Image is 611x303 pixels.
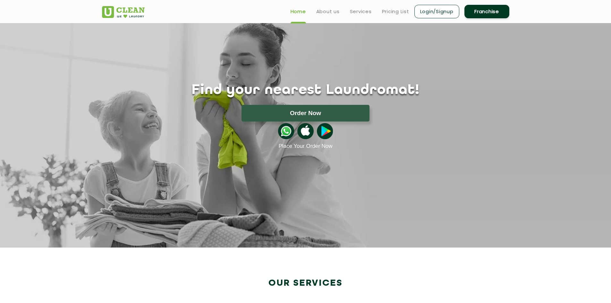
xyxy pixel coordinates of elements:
h1: Find your nearest Laundromat! [97,82,514,98]
button: Order Now [242,105,369,122]
a: Home [291,8,306,15]
img: apple-icon.png [297,123,313,139]
a: Franchise [464,5,509,18]
a: Pricing List [382,8,409,15]
a: Place Your Order Now [278,143,332,149]
h2: Our Services [102,278,509,289]
img: whatsappicon.png [278,123,294,139]
a: Services [350,8,372,15]
a: Login/Signup [414,5,459,18]
img: UClean Laundry and Dry Cleaning [102,6,145,18]
img: playstoreicon.png [317,123,333,139]
a: About us [316,8,340,15]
